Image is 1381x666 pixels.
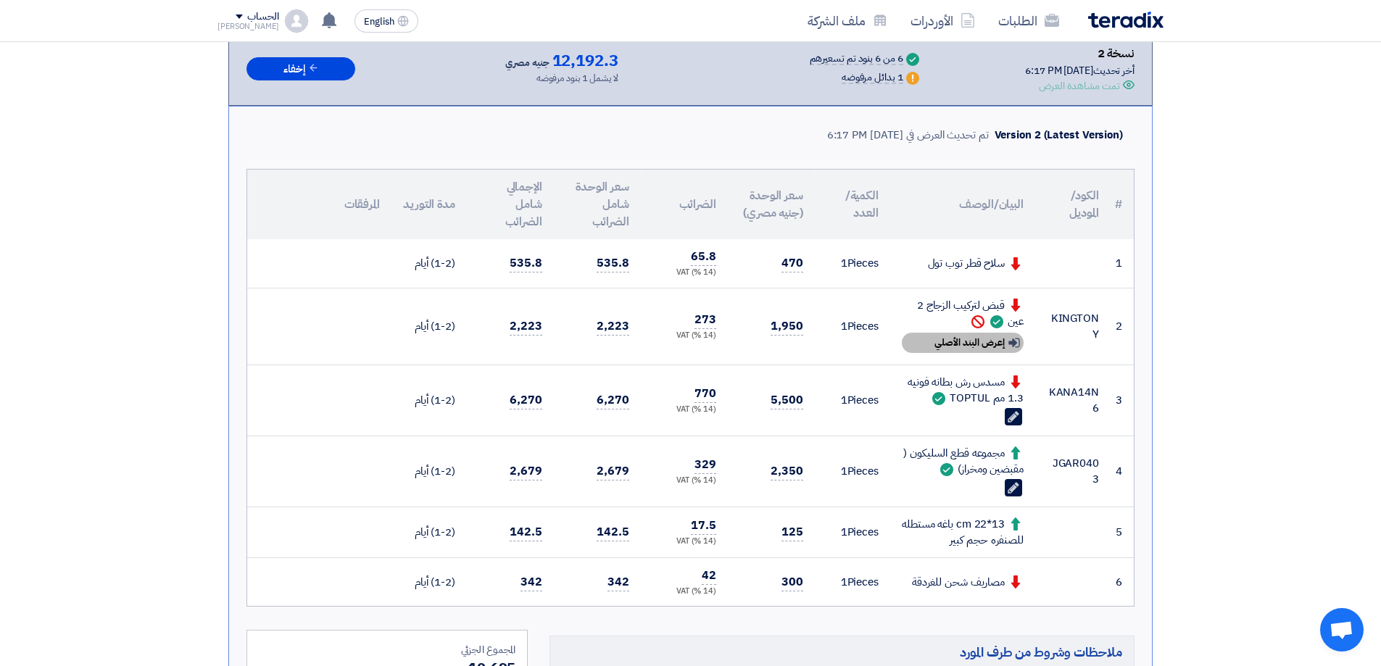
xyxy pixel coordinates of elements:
[247,170,391,239] th: المرفقات
[391,507,467,557] td: (1-2) أيام
[694,311,716,329] span: 273
[1111,507,1134,557] td: 5
[899,4,987,38] a: الأوردرات
[995,127,1123,143] div: Version 2 (Latest Version)
[652,536,716,548] div: (14 %) VAT
[1035,170,1111,239] th: الكود/الموديل
[652,404,716,416] div: (14 %) VAT
[510,523,542,541] span: 142.5
[597,523,629,541] span: 142.5
[902,516,1024,549] div: cm 22*13 باغه مستطله للصنفره حجم كبير
[902,297,1024,330] div: قبض لتركيب الزجاج 2 عين
[902,445,1024,478] div: مجموعه قطع السليكون ( مقبضين ومخراز)
[285,9,308,33] img: profile_test.png
[597,254,629,272] span: 535.8
[391,170,467,239] th: مدة التوريد
[597,391,629,409] span: 6,270
[1111,288,1134,365] td: 2
[364,17,394,27] span: English
[728,170,815,239] th: سعر الوحدة (جنيه مصري)
[1039,78,1120,93] div: تمت مشاهدة العرض
[652,330,716,342] div: (14 %) VAT
[771,317,803,336] span: 1,950
[247,11,278,23] div: الحساب
[902,374,1024,407] div: مسدس رش بطانه فونيه 1.3 مم TOPTUL
[652,586,716,598] div: (14 %) VAT
[1111,239,1134,288] td: 1
[246,57,355,81] button: إخفاء
[1025,63,1135,78] div: أخر تحديث [DATE] 6:17 PM
[1035,436,1111,507] td: JGAR0403
[1088,12,1164,28] img: Teradix logo
[890,170,1035,239] th: البيان/الوصف
[505,54,549,72] span: جنيه مصري
[510,391,542,409] span: 6,270
[1111,557,1134,606] td: 6
[1111,170,1134,239] th: #
[391,239,467,288] td: (1-2) أيام
[781,573,803,591] span: 300
[391,365,467,436] td: (1-2) أيام
[771,391,803,409] span: 5,500
[1111,365,1134,436] td: 3
[815,170,890,239] th: الكمية/العدد
[510,317,542,336] span: 2,223
[597,317,629,336] span: 2,223
[652,267,716,279] div: (14 %) VAT
[521,573,542,591] span: 342
[217,22,279,30] div: [PERSON_NAME]
[841,255,847,271] span: 1
[694,456,716,474] span: 329
[391,288,467,365] td: (1-2) أيام
[1320,608,1364,652] a: دردشة مفتوحة
[810,54,903,65] div: 6 من 6 بنود تم تسعيرهم
[1111,436,1134,507] td: 4
[781,254,803,272] span: 470
[815,288,890,365] td: Pieces
[771,462,803,480] span: 2,350
[841,318,847,334] span: 1
[1035,365,1111,436] td: KANA14N6
[597,462,629,480] span: 2,679
[902,574,1024,591] div: مصاريف شحن للغردقة
[1035,288,1111,365] td: KINGTONY
[815,239,890,288] td: Pieces
[781,523,803,541] span: 125
[391,436,467,507] td: (1-2) أيام
[510,462,542,480] span: 2,679
[691,517,716,535] span: 17.5
[694,385,716,403] span: 770
[841,574,847,590] span: 1
[1025,44,1135,63] div: نسخة 2
[815,436,890,507] td: Pieces
[554,170,641,239] th: سعر الوحدة شامل الضرائب
[259,642,515,657] div: المجموع الجزئي
[391,557,467,606] td: (1-2) أيام
[354,9,418,33] button: English
[815,557,890,606] td: Pieces
[841,463,847,479] span: 1
[902,333,1024,353] div: إعرض البند الأصلي
[510,254,542,272] span: 535.8
[702,567,716,585] span: 42
[902,255,1024,272] div: سلاح قطر توب تول
[815,507,890,557] td: Pieces
[815,365,890,436] td: Pieces
[607,573,629,591] span: 342
[691,248,716,266] span: 65.8
[987,4,1071,38] a: الطلبات
[796,4,899,38] a: ملف الشركة
[827,127,989,143] div: تم تحديث العرض في [DATE] 6:17 PM
[641,170,728,239] th: الضرائب
[467,170,554,239] th: الإجمالي شامل الضرائب
[841,524,847,540] span: 1
[536,71,618,86] div: لا يشمل 1 بنود مرفوضه
[842,72,903,84] div: 1 بدائل مرفوضه
[841,392,847,408] span: 1
[652,475,716,487] div: (14 %) VAT
[552,52,618,70] span: 12,192.3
